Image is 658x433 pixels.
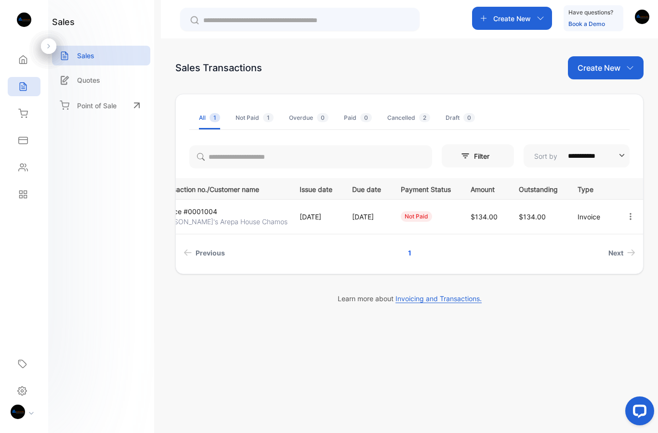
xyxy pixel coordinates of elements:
button: Create New [472,7,552,30]
p: Quotes [77,75,100,85]
p: [DATE] [300,212,332,222]
span: $134.00 [519,213,546,221]
span: 0 [360,113,372,122]
span: Previous [196,248,225,258]
p: Point of Sale [77,101,117,111]
a: Sales [52,46,150,65]
p: [PERSON_NAME]'s Arepa House Chamos [159,216,288,227]
p: Amount [471,182,499,194]
ul: Pagination [176,244,643,262]
p: Invoice [578,212,606,222]
img: avatar [635,10,649,24]
a: Next page [605,244,639,262]
img: logo [17,13,31,27]
p: Type [578,182,606,194]
div: Draft [446,114,475,122]
p: Create New [493,13,531,24]
p: Outstanding [519,182,558,194]
p: Transaction no./Customer name [159,182,288,194]
p: Have questions? [568,8,613,17]
span: $134.00 [471,213,498,221]
a: Previous page [180,244,229,262]
button: Sort by [524,144,630,167]
p: Learn more about [175,293,644,304]
span: 1 [210,113,220,122]
iframe: LiveChat chat widget [618,393,658,433]
div: Overdue [289,114,329,122]
span: 2 [419,113,430,122]
a: Point of Sale [52,95,150,116]
p: Due date [352,182,381,194]
img: profile [11,405,25,419]
a: Book a Demo [568,20,605,27]
p: Create New [578,62,620,74]
a: Quotes [52,70,150,90]
p: Payment Status [401,182,451,194]
span: Next [608,248,623,258]
button: avatar [635,7,649,30]
p: Issue date [300,182,332,194]
p: [DATE] [352,212,381,222]
div: All [199,114,220,122]
span: 0 [317,113,329,122]
div: not paid [401,211,432,222]
p: Sort by [534,151,557,161]
div: Not Paid [236,114,274,122]
div: Cancelled [387,114,430,122]
button: Create New [568,56,644,79]
a: Page 1 is your current page [396,244,423,262]
div: Paid [344,114,372,122]
span: 0 [463,113,475,122]
p: Invoice #0001004 [159,206,217,216]
span: 1 [263,113,274,122]
p: Sales [77,51,94,61]
div: Sales Transactions [175,61,262,75]
span: Invoicing and Transactions. [395,294,482,303]
h1: sales [52,15,75,28]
